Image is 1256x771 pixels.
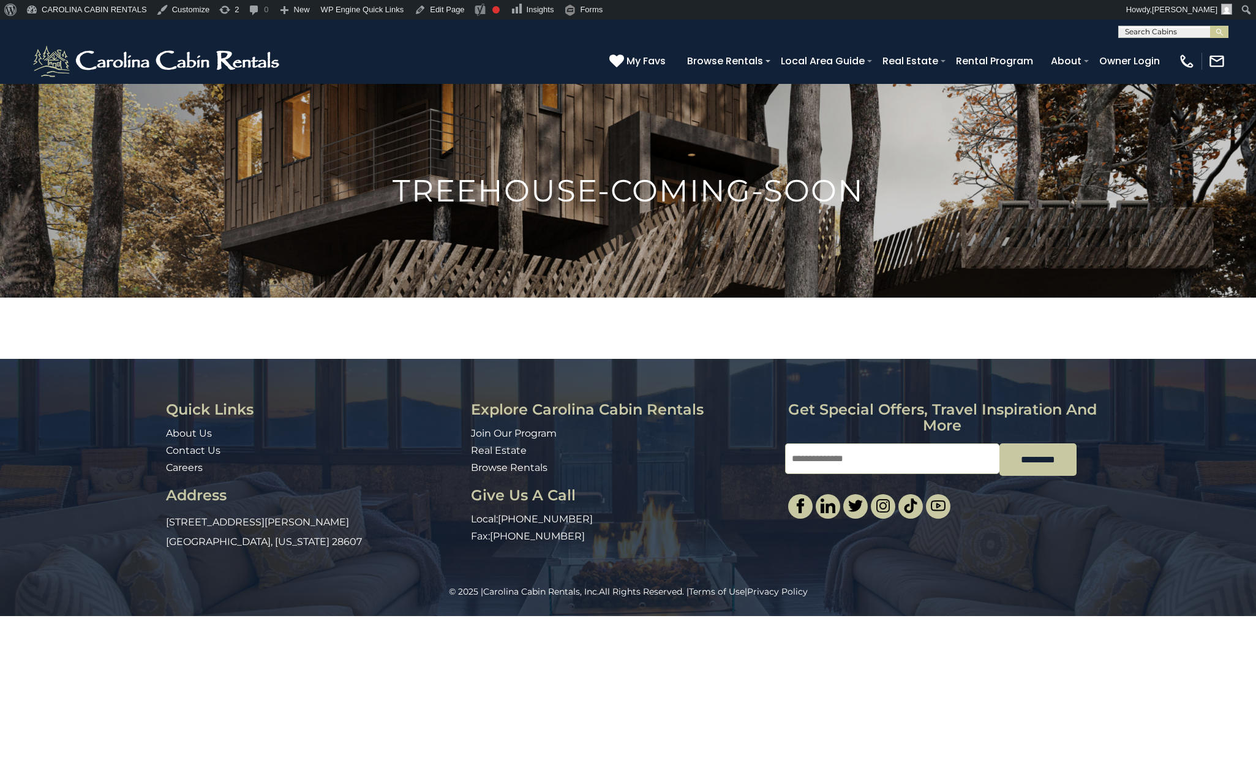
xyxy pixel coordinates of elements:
[931,498,946,513] img: youtube-light.svg
[793,498,808,513] img: facebook-single.svg
[626,53,666,69] span: My Favs
[848,498,863,513] img: twitter-single.svg
[689,586,745,597] a: Terms of Use
[747,586,808,597] a: Privacy Policy
[471,487,776,503] h3: Give Us A Call
[166,427,212,439] a: About Us
[166,487,462,503] h3: Address
[821,498,835,513] img: linkedin-single.svg
[785,402,1099,434] h3: Get special offers, travel inspiration and more
[876,50,944,72] a: Real Estate
[490,530,585,542] a: [PHONE_NUMBER]
[471,513,776,527] p: Local:
[166,462,203,473] a: Careers
[166,402,462,418] h3: Quick Links
[471,445,527,456] a: Real Estate
[471,530,776,544] p: Fax:
[1178,53,1195,70] img: phone-regular-white.png
[166,513,462,552] p: [STREET_ADDRESS][PERSON_NAME] [GEOGRAPHIC_DATA], [US_STATE] 28607
[527,5,554,14] span: Insights
[1208,53,1225,70] img: mail-regular-white.png
[1045,50,1088,72] a: About
[609,53,669,69] a: My Favs
[471,402,776,418] h3: Explore Carolina Cabin Rentals
[28,585,1228,598] p: All Rights Reserved. | |
[483,586,599,597] a: Carolina Cabin Rentals, Inc.
[498,513,593,525] a: [PHONE_NUMBER]
[31,43,285,80] img: White-1-2.png
[1093,50,1166,72] a: Owner Login
[681,50,769,72] a: Browse Rentals
[471,427,557,439] a: Join Our Program
[166,445,220,456] a: Contact Us
[471,462,547,473] a: Browse Rentals
[876,498,890,513] img: instagram-single.svg
[903,498,918,513] img: tiktok.svg
[492,6,500,13] div: Focus keyphrase not set
[950,50,1039,72] a: Rental Program
[1152,5,1217,14] span: [PERSON_NAME]
[449,586,599,597] span: © 2025 |
[775,50,871,72] a: Local Area Guide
